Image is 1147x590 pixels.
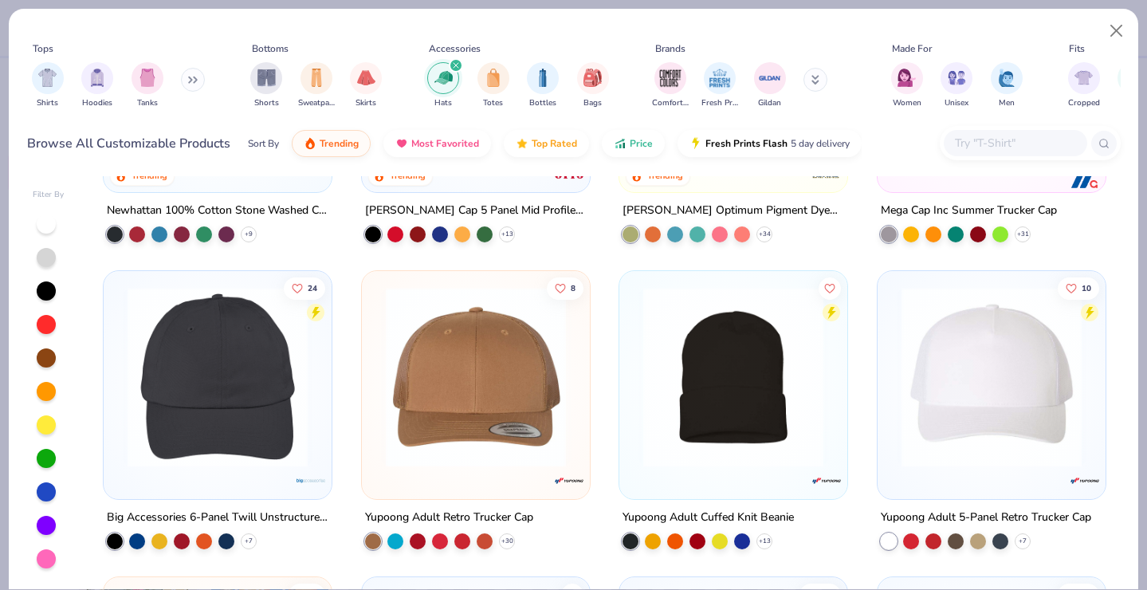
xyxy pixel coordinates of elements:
[32,62,64,109] div: filter for Shirts
[701,62,738,109] div: filter for Fresh Prints
[991,62,1023,109] div: filter for Men
[705,137,788,150] span: Fresh Prints Flash
[139,69,156,87] img: Tanks Image
[483,97,503,109] span: Totes
[88,69,106,87] img: Hoodies Image
[577,62,609,109] div: filter for Bags
[295,157,327,189] img: Newhattan logo
[1074,69,1093,87] img: Cropped Image
[527,62,559,109] button: filter button
[1102,16,1132,46] button: Close
[257,69,276,87] img: Shorts Image
[254,97,279,109] span: Shorts
[33,41,53,56] div: Tops
[945,97,968,109] span: Unisex
[308,284,317,292] span: 24
[678,130,862,157] button: Fresh Prints Flash5 day delivery
[811,464,843,496] img: Yupoong logo
[132,62,163,109] button: filter button
[81,62,113,109] div: filter for Hoodies
[357,69,375,87] img: Skirts Image
[395,137,408,150] img: most_fav.gif
[120,286,316,466] img: 571354c7-8467-49dc-b410-bf13f3113a40
[759,229,771,238] span: + 34
[701,62,738,109] button: filter button
[427,62,459,109] button: filter button
[894,286,1090,466] img: 17b29169-c3d3-4c14-99ba-07724354e637
[411,137,479,150] span: Most Favorited
[350,62,382,109] button: filter button
[365,200,587,220] div: [PERSON_NAME] Cap 5 Panel Mid Profile Mesh Back Trucker Hat
[891,62,923,109] button: filter button
[881,200,1057,220] div: Mega Cap Inc Summer Trucker Cap
[427,62,459,109] div: filter for Hats
[1019,536,1027,545] span: + 7
[298,62,335,109] div: filter for Sweatpants
[378,286,574,466] img: 60406f96-e3de-4932-b26a-ae92249af4f1
[658,66,682,90] img: Comfort Colors Image
[529,97,556,109] span: Bottles
[132,62,163,109] div: filter for Tanks
[635,286,831,466] img: 750ea0b9-7c4a-4c7c-9f0a-08e57912f0d2
[532,137,577,150] span: Top Rated
[33,189,65,201] div: Filter By
[284,277,325,299] button: Like
[571,284,575,292] span: 8
[991,62,1023,109] button: filter button
[652,62,689,109] button: filter button
[38,69,57,87] img: Shirts Image
[791,135,850,153] span: 5 day delivery
[758,97,781,109] span: Gildan
[948,69,966,87] img: Unisex Image
[292,130,371,157] button: Trending
[295,464,327,496] img: Big Accessories logo
[107,507,328,527] div: Big Accessories 6-Panel Twill Unstructured Cap
[819,277,841,299] button: Like
[602,130,665,157] button: Price
[504,130,589,157] button: Top Rated
[623,507,794,527] div: Yupoong Adult Cuffed Knit Beanie
[623,200,844,220] div: [PERSON_NAME] Optimum Pigment Dyed-Cap
[434,97,452,109] span: Hats
[107,200,328,220] div: Newhattan 100% Cotton Stone Washed Cap
[689,137,702,150] img: flash.gif
[308,69,325,87] img: Sweatpants Image
[81,62,113,109] button: filter button
[501,536,513,545] span: + 30
[893,97,921,109] span: Women
[245,229,253,238] span: + 9
[759,536,771,545] span: + 13
[754,62,786,109] button: filter button
[652,62,689,109] div: filter for Comfort Colors
[1069,41,1085,56] div: Fits
[998,69,1015,87] img: Men Image
[1068,157,1100,189] img: Mega Cap Inc logo
[630,137,653,150] span: Price
[298,62,335,109] button: filter button
[516,137,528,150] img: TopRated.gif
[250,62,282,109] div: filter for Shorts
[583,69,601,87] img: Bags Image
[248,136,279,151] div: Sort By
[320,137,359,150] span: Trending
[1068,62,1100,109] button: filter button
[1016,229,1028,238] span: + 31
[701,97,738,109] span: Fresh Prints
[754,62,786,109] div: filter for Gildan
[27,134,230,153] div: Browse All Customizable Products
[811,157,843,189] img: Adams logo
[1058,277,1099,299] button: Like
[383,130,491,157] button: Most Favorited
[298,97,335,109] span: Sweatpants
[758,66,782,90] img: Gildan Image
[708,66,732,90] img: Fresh Prints Image
[1082,284,1091,292] span: 10
[941,62,972,109] div: filter for Unisex
[365,507,533,527] div: Yupoong Adult Retro Trucker Cap
[250,62,282,109] button: filter button
[434,69,453,87] img: Hats Image
[941,62,972,109] button: filter button
[898,69,916,87] img: Women Image
[999,97,1015,109] span: Men
[429,41,481,56] div: Accessories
